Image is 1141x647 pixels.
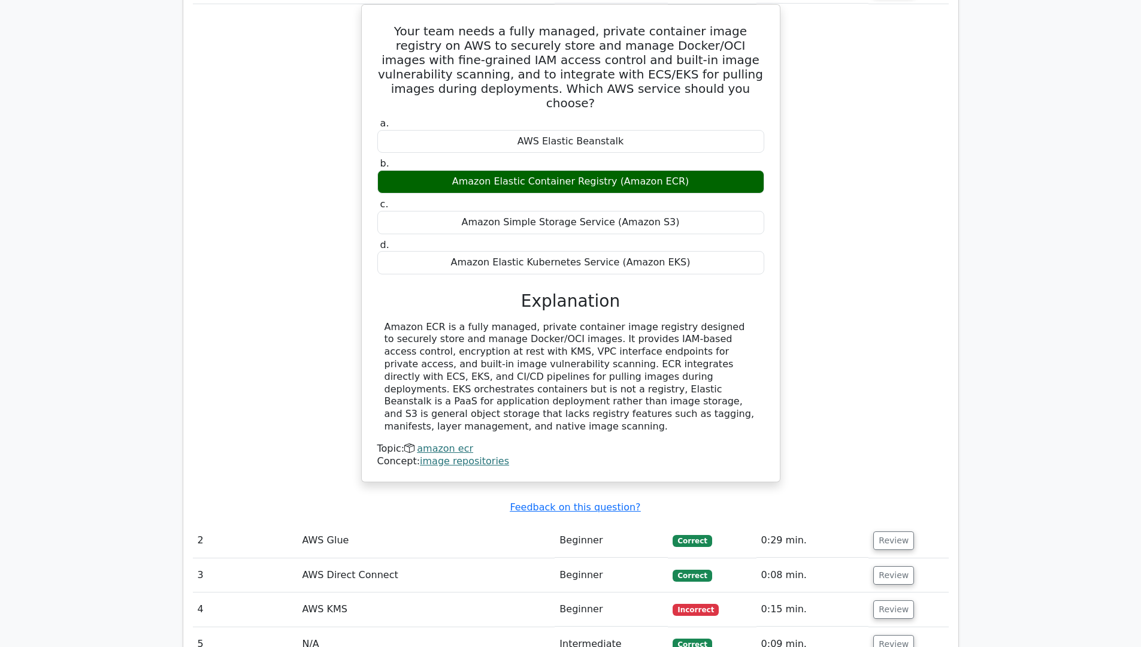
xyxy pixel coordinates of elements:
div: Amazon ECR is a fully managed, private container image registry designed to securely store and ma... [385,321,757,433]
a: image repositories [420,455,509,467]
td: AWS Direct Connect [297,558,555,592]
button: Review [873,600,914,619]
td: Beginner [555,524,668,558]
span: Correct [673,570,712,582]
td: 0:15 min. [756,592,869,627]
td: AWS Glue [297,524,555,558]
button: Review [873,531,914,550]
td: AWS KMS [297,592,555,627]
div: Amazon Elastic Kubernetes Service (Amazon EKS) [377,251,764,274]
td: Beginner [555,592,668,627]
div: Amazon Elastic Container Registry (Amazon ECR) [377,170,764,194]
div: Topic: [377,443,764,455]
span: Incorrect [673,604,719,616]
span: d. [380,239,389,250]
div: Concept: [377,455,764,468]
td: 4 [193,592,298,627]
h3: Explanation [385,291,757,312]
span: b. [380,158,389,169]
div: AWS Elastic Beanstalk [377,130,764,153]
span: Correct [673,535,712,547]
td: 3 [193,558,298,592]
a: amazon ecr [417,443,473,454]
span: a. [380,117,389,129]
a: Feedback on this question? [510,501,640,513]
button: Review [873,566,914,585]
td: 2 [193,524,298,558]
td: Beginner [555,558,668,592]
div: Amazon Simple Storage Service (Amazon S3) [377,211,764,234]
td: 0:29 min. [756,524,869,558]
span: c. [380,198,389,210]
h5: Your team needs a fully managed, private container image registry on AWS to securely store and ma... [376,24,765,110]
td: 0:08 min. [756,558,869,592]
